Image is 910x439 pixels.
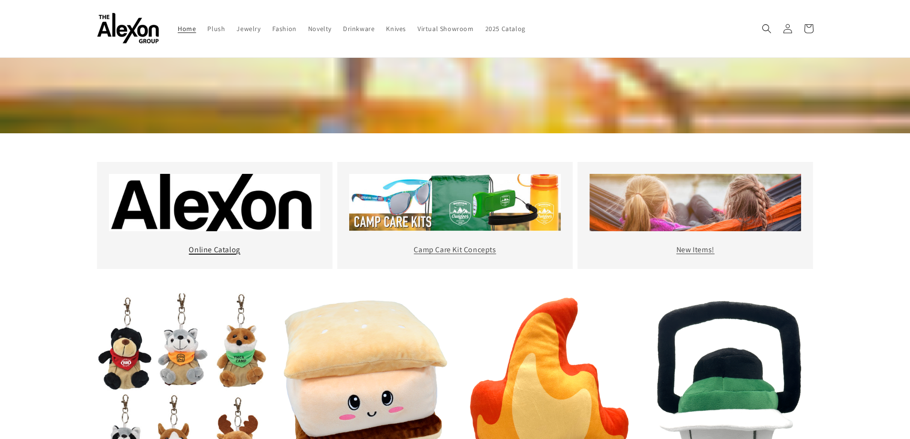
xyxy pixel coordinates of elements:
[236,24,260,33] span: Jewelry
[272,24,297,33] span: Fashion
[337,19,380,39] a: Drinkware
[267,19,302,39] a: Fashion
[172,19,202,39] a: Home
[178,24,196,33] span: Home
[412,19,480,39] a: Virtual Showroom
[676,245,715,255] a: New Items!
[380,19,412,39] a: Knives
[302,19,337,39] a: Novelty
[418,24,474,33] span: Virtual Showroom
[343,24,375,33] span: Drinkware
[97,13,159,44] img: The Alexon Group
[308,24,332,33] span: Novelty
[386,24,406,33] span: Knives
[207,24,225,33] span: Plush
[189,245,240,255] a: Online Catalog
[485,24,525,33] span: 2025 Catalog
[480,19,531,39] a: 2025 Catalog
[756,18,777,39] summary: Search
[202,19,231,39] a: Plush
[231,19,266,39] a: Jewelry
[414,245,496,255] a: Camp Care Kit Concepts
